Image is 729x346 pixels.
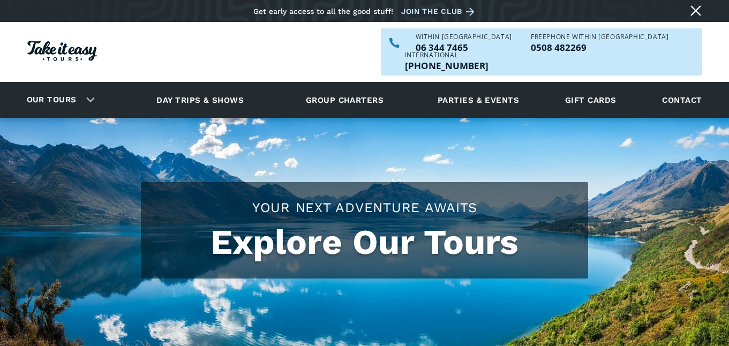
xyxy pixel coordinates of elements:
img: Take it easy Tours logo [27,41,97,61]
p: 06 344 7465 [416,43,512,52]
a: Contact [657,85,707,115]
div: International [405,52,488,58]
h2: Your Next Adventure Awaits [152,198,577,217]
a: Call us freephone within NZ on 0508482269 [531,43,668,52]
div: WITHIN [GEOGRAPHIC_DATA] [416,34,512,40]
p: [PHONE_NUMBER] [405,61,488,70]
a: Close message [687,2,704,19]
a: Parties & events [432,85,524,115]
a: Homepage [27,35,97,69]
a: Gift cards [560,85,622,115]
a: Our tours [19,87,85,112]
h1: Explore Our Tours [152,222,577,262]
a: Call us within NZ on 063447465 [416,43,512,52]
a: Call us outside of NZ on +6463447465 [405,61,488,70]
div: Get early access to all the good stuff! [253,7,393,16]
a: Join the club [401,5,478,18]
a: Group charters [292,85,397,115]
a: Day trips & shows [143,85,257,115]
div: Freephone WITHIN [GEOGRAPHIC_DATA] [531,34,668,40]
p: 0508 482269 [531,43,668,52]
